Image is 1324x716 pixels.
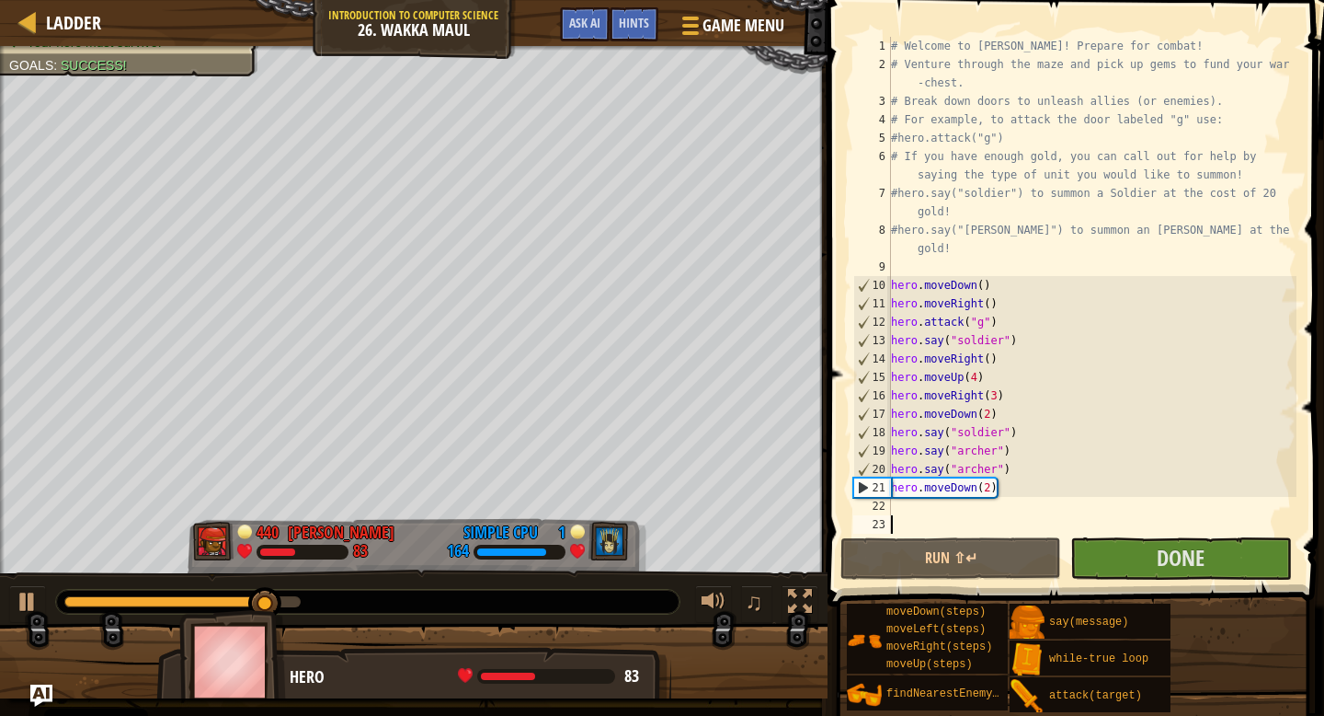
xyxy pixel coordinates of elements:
[447,544,469,560] div: 164
[840,537,1061,580] button: Run ⇧↵
[1157,543,1204,572] span: Done
[1010,606,1044,641] img: portrait.png
[741,585,772,623] button: ♫
[588,522,629,560] img: thang_avatar_frame.png
[1049,616,1128,629] span: say(message)
[853,221,891,258] div: 8
[854,405,891,423] div: 17
[854,368,891,387] div: 15
[853,497,891,515] div: 22
[854,423,891,442] div: 18
[569,14,600,31] span: Ask AI
[853,110,891,129] div: 4
[853,147,891,184] div: 6
[290,665,653,689] div: Hero
[853,258,891,276] div: 9
[854,479,891,497] div: 21
[702,14,784,38] span: Game Menu
[560,7,610,41] button: Ask AI
[668,7,795,51] button: Game Menu
[854,460,891,479] div: 20
[853,129,891,147] div: 5
[547,521,565,537] div: 1
[193,522,234,560] img: thang_avatar_frame.png
[853,55,891,92] div: 2
[853,37,891,55] div: 1
[853,92,891,110] div: 3
[886,623,986,636] span: moveLeft(steps)
[853,184,891,221] div: 7
[854,350,891,368] div: 14
[458,668,639,685] div: health: 83.1 / 200 (+0.13/s)
[61,58,127,73] span: Success!
[9,585,46,623] button: ⌘ + P: Play
[30,685,52,707] button: Ask AI
[782,585,818,623] button: Toggle fullscreen
[854,313,891,331] div: 12
[1049,652,1148,665] span: while-true loop
[619,14,649,31] span: Hints
[1049,689,1142,702] span: attack(target)
[745,588,763,616] span: ♫
[854,331,891,350] div: 13
[1010,642,1044,677] img: portrait.png
[854,294,891,313] div: 11
[886,658,973,671] span: moveUp(steps)
[886,606,986,618] span: moveDown(steps)
[853,515,891,534] div: 23
[46,10,101,35] span: Ladder
[847,677,882,712] img: portrait.png
[37,10,101,35] a: Ladder
[854,276,891,294] div: 10
[886,641,992,653] span: moveRight(steps)
[854,442,891,460] div: 19
[179,610,286,712] img: thang_avatar_frame.png
[463,521,538,545] div: Simple CPU
[624,664,639,687] span: 83
[53,58,61,73] span: :
[1070,537,1291,580] button: Done
[288,521,394,545] div: [PERSON_NAME]
[847,623,882,658] img: portrait.png
[695,585,732,623] button: Adjust volume
[886,687,1006,700] span: findNearestEnemy()
[9,58,53,73] span: Goals
[257,521,279,537] div: 440
[1010,679,1044,714] img: portrait.png
[854,387,891,405] div: 16
[353,544,368,560] div: 83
